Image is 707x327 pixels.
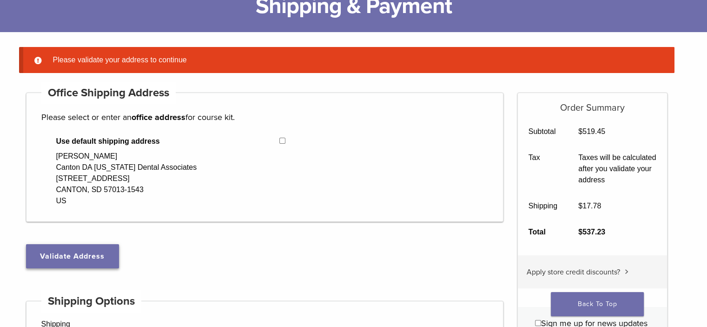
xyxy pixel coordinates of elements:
[527,267,620,277] span: Apply store credit discounts?
[578,127,605,135] bdi: 519.45
[41,290,142,313] h4: Shipping Options
[578,202,582,210] span: $
[518,145,568,193] th: Tax
[41,110,489,124] p: Please select or enter an for course kit.
[535,320,541,326] input: Sign me up for news updates and product discounts!
[568,145,667,193] td: Taxes will be calculated after you validate your address
[132,112,185,122] strong: office address
[578,228,582,236] span: $
[518,219,568,245] th: Total
[551,292,644,316] a: Back To Top
[578,202,601,210] bdi: 17.78
[49,54,660,66] li: Please validate your address to continue
[625,269,628,274] img: caret.svg
[41,82,176,104] h4: Office Shipping Address
[26,244,119,268] button: Validate Address
[56,136,280,147] span: Use default shipping address
[578,228,605,236] bdi: 537.23
[578,127,582,135] span: $
[518,119,568,145] th: Subtotal
[518,193,568,219] th: Shipping
[56,151,197,207] div: [PERSON_NAME] Canton DA [US_STATE] Dental Associates [STREET_ADDRESS] CANTON, SD 57013-1543 US
[518,93,667,113] h5: Order Summary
